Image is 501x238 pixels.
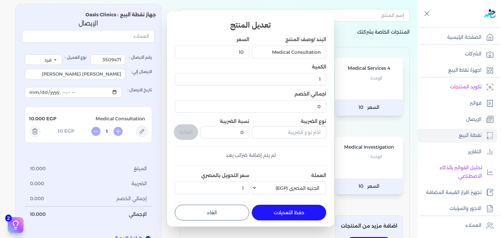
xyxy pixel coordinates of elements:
[252,118,326,125] label: نوع الضريبة
[295,91,326,97] label: اجمالي الخصم
[175,205,249,220] button: الغاء
[252,126,326,139] input: اختر نوع الضريبة
[175,152,326,159] div: لم يتم إضافة ضرائب بعد
[175,100,326,112] input: اجمالي الخصم
[312,64,326,70] label: الكمية
[285,37,326,42] label: البند /وصف المنتج
[311,172,326,178] label: العملة
[252,126,326,141] button: اختر نوع الضريبة
[236,37,249,42] label: السعر
[175,73,326,85] input: الكمية
[252,205,326,220] button: حفظ التعديلات
[201,126,249,139] input: نسبة الضريبة
[175,19,326,31] h3: تعديل المنتج
[175,182,249,194] input: سعر التحويل بالمصري
[175,46,249,58] input: السعر
[201,172,249,178] label: سعر التحويل بالمصري
[220,118,249,124] label: نسبة الضريبة
[252,46,326,58] input: البند /وصف المنتج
